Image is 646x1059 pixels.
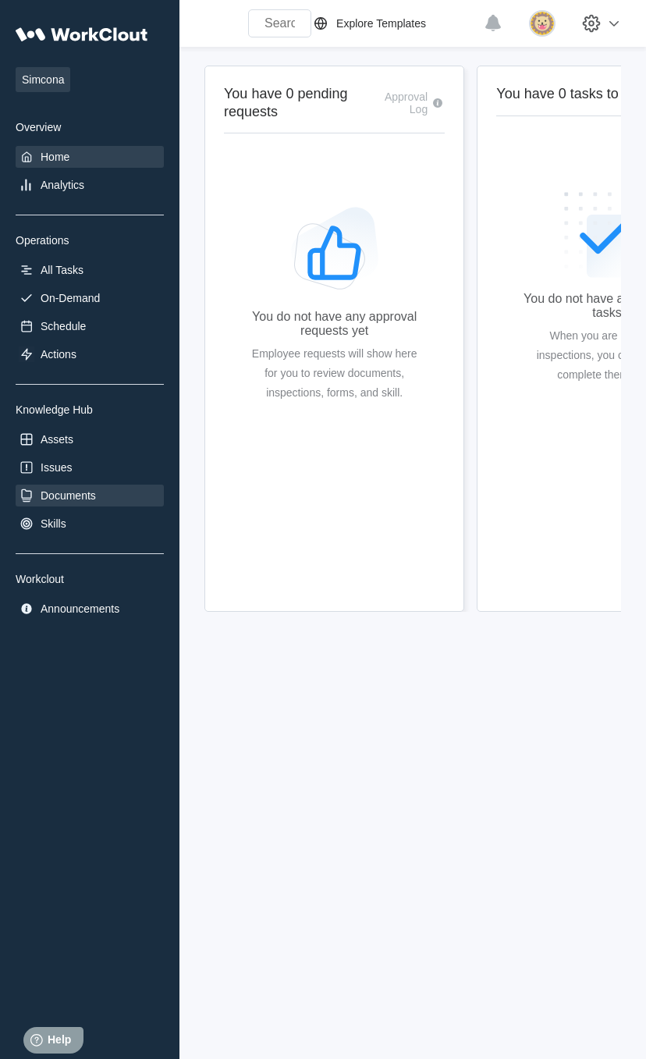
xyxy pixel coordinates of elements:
[16,315,164,337] a: Schedule
[16,428,164,450] a: Assets
[16,598,164,620] a: Announcements
[41,292,100,304] div: On-Demand
[336,17,426,30] div: Explore Templates
[249,310,420,338] div: You do not have any approval requests yet
[41,433,73,446] div: Assets
[41,517,66,530] div: Skills
[41,602,119,615] div: Announcements
[41,461,72,474] div: Issues
[41,320,86,332] div: Schedule
[16,343,164,365] a: Actions
[16,513,164,535] a: Skills
[16,573,164,585] div: Workclout
[41,264,83,276] div: All Tasks
[16,259,164,281] a: All Tasks
[249,344,420,403] div: Employee requests will show here for you to review documents, inspections, forms, and skill.
[41,179,84,191] div: Analytics
[374,91,428,115] div: Approval Log
[248,9,311,37] input: Search WorkClout
[224,85,374,120] h2: You have 0 pending requests
[16,457,164,478] a: Issues
[16,121,164,133] div: Overview
[16,287,164,309] a: On-Demand
[16,234,164,247] div: Operations
[16,485,164,506] a: Documents
[41,348,76,361] div: Actions
[311,14,476,33] a: Explore Templates
[16,146,164,168] a: Home
[41,151,69,163] div: Home
[41,489,96,502] div: Documents
[16,67,70,92] span: Simcona
[16,174,164,196] a: Analytics
[529,10,555,37] img: lion.png
[16,403,164,416] div: Knowledge Hub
